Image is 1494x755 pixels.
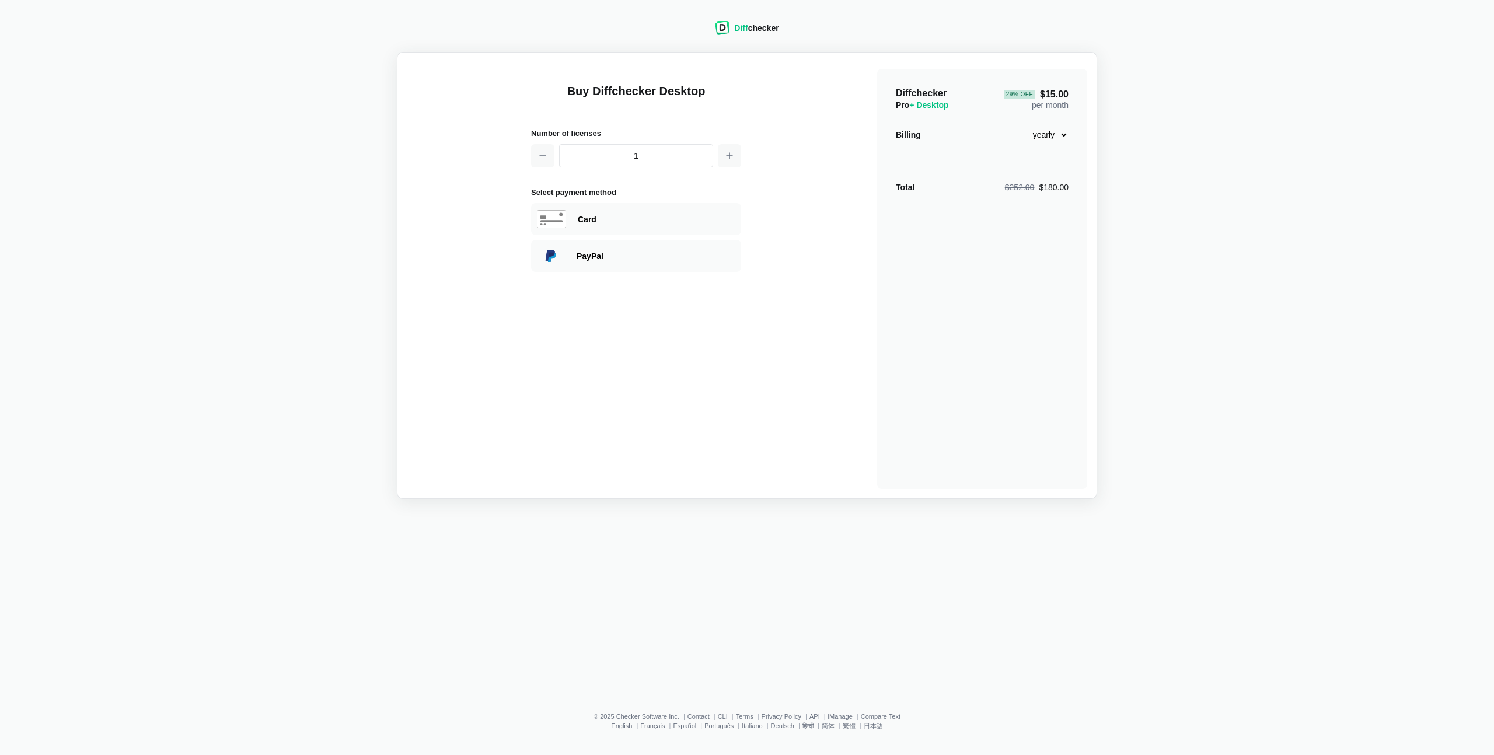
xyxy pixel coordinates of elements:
strong: Total [896,183,914,192]
div: Paying with PayPal [577,250,735,262]
span: $15.00 [1004,90,1069,99]
a: हिन्दी [802,722,814,729]
a: Français [640,722,665,729]
a: 简体 [822,722,835,729]
a: Português [704,722,734,729]
span: Diff [734,23,748,33]
a: Contact [687,713,710,720]
a: Compare Text [861,713,900,720]
a: API [809,713,820,720]
a: Español [673,722,696,729]
a: CLI [718,713,728,720]
a: Italiano [742,722,762,729]
li: © 2025 Checker Software Inc. [594,713,687,720]
a: 日本語 [864,722,883,729]
a: iManage [828,713,853,720]
span: Pro [896,100,949,110]
div: $180.00 [1005,181,1069,193]
a: Deutsch [771,722,794,729]
a: Terms [736,713,753,720]
div: Billing [896,129,921,141]
div: 29 % Off [1004,90,1035,99]
h2: Select payment method [531,186,741,198]
div: Paying with PayPal [531,240,741,272]
div: Paying with Card [531,203,741,235]
h1: Buy Diffchecker Desktop [531,83,741,113]
h2: Number of licenses [531,127,741,139]
span: Diffchecker [896,88,947,98]
div: per month [1004,88,1069,111]
span: $252.00 [1005,183,1035,192]
a: Diffchecker logoDiffchecker [715,27,779,37]
span: + Desktop [909,100,948,110]
div: checker [734,22,779,34]
div: Paying with Card [578,214,735,225]
img: Diffchecker logo [715,21,729,35]
a: 繁體 [843,722,856,729]
a: English [611,722,632,729]
a: Privacy Policy [762,713,801,720]
input: 1 [559,144,713,167]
